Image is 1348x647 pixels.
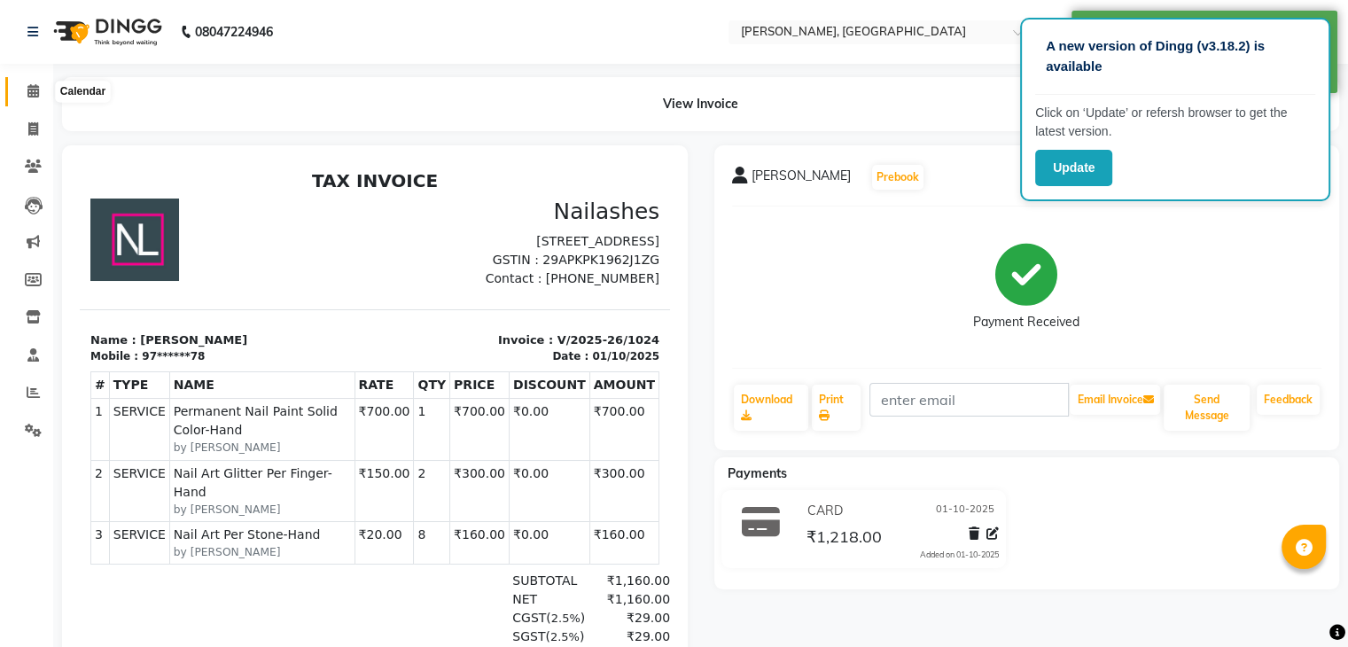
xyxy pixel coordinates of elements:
span: Nail Art Per Stone-Hand [94,362,271,381]
small: by [PERSON_NAME] [94,339,271,355]
td: 1 [12,236,30,297]
span: 01-10-2025 [936,502,994,520]
button: Email Invoice [1070,385,1160,415]
div: ( ) [422,446,506,464]
td: ₹160.00 [370,359,430,401]
span: 2.5% [471,467,500,480]
td: SERVICE [29,236,90,297]
h2: TAX INVOICE [11,7,580,28]
td: 8 [334,359,370,401]
th: AMOUNT [510,209,579,236]
th: PRICE [370,209,430,236]
span: Payments [728,465,787,481]
a: Feedback [1257,385,1320,415]
td: SERVICE [29,359,90,401]
div: ₹29.00 [506,464,590,483]
div: Calendar [56,82,110,103]
td: ₹300.00 [370,297,430,358]
span: 2.5% [471,448,501,462]
td: ₹0.00 [429,359,510,401]
div: View Invoice [62,77,1339,131]
p: Invoice : V/2025-26/1024 [306,168,580,186]
a: Print [812,385,861,431]
span: Nail Art Glitter Per Finger-Hand [94,301,271,339]
th: TYPE [29,209,90,236]
button: Send Message [1164,385,1250,431]
div: Paid [422,520,506,539]
span: ₹1,218.00 [806,526,881,551]
div: Mobile : [11,185,58,201]
span: Manager [271,586,325,598]
td: ₹700.00 [275,236,334,297]
td: ₹0.00 [429,236,510,297]
b: 08047224946 [195,7,273,57]
div: ₹1,160.00 [506,427,590,446]
div: Added on 01-10-2025 [920,549,999,561]
th: # [12,209,30,236]
div: ₹1,160.00 [506,409,590,427]
td: SERVICE [29,297,90,358]
div: ₹1,218.00 [506,520,590,539]
td: 2 [334,297,370,358]
td: ₹0.00 [429,297,510,358]
th: QTY [334,209,370,236]
td: ₹700.00 [510,236,579,297]
td: ₹20.00 [275,359,334,401]
div: ₹29.00 [506,446,590,464]
div: Generated By : at 01/10/2025 [11,584,580,600]
p: [STREET_ADDRESS] [306,69,580,88]
a: Download [734,385,809,431]
div: SUBTOTAL [422,409,506,427]
small: by [PERSON_NAME] [94,381,271,397]
td: 2 [12,297,30,358]
p: Contact : [PHONE_NUMBER] [306,106,580,125]
button: Prebook [872,165,923,190]
h3: Nailashes [306,35,580,62]
button: Update [1035,150,1112,186]
div: 01/10/2025 [512,185,580,201]
td: ₹300.00 [510,297,579,358]
img: logo [45,7,167,57]
p: Thank you ! [11,560,580,576]
td: ₹700.00 [370,236,430,297]
td: 1 [334,236,370,297]
div: ₹1,218.00 [506,483,590,520]
p: Name : [PERSON_NAME] [11,168,284,186]
div: NET [422,427,506,446]
th: DISCOUNT [429,209,510,236]
td: 3 [12,359,30,401]
span: Permanent Nail Paint Solid Color-Hand [94,239,271,277]
div: Payment Received [973,313,1079,331]
span: CGST [432,448,466,462]
small: by [PERSON_NAME] [94,277,271,292]
span: SGST [432,466,465,480]
p: GSTIN : 29APKPK1962J1ZG [306,88,580,106]
div: GRAND TOTAL [422,483,506,520]
p: Click on ‘Update’ or refersh browser to get the latest version. [1035,104,1315,141]
p: A new version of Dingg (v3.18.2) is available [1046,36,1305,76]
span: [PERSON_NAME] [752,167,851,191]
td: ₹160.00 [510,359,579,401]
th: RATE [275,209,334,236]
div: ( ) [422,464,506,483]
td: ₹150.00 [275,297,334,358]
div: Date : [472,185,509,201]
span: CARD [806,502,842,520]
input: enter email [869,383,1069,417]
th: NAME [90,209,275,236]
